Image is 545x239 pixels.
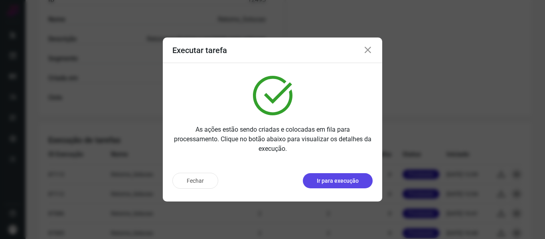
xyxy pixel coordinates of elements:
button: Fechar [172,173,218,189]
button: Ir para execução [303,173,373,188]
p: As ações estão sendo criadas e colocadas em fila para processamento. Clique no botão abaixo para ... [172,125,373,154]
h3: Executar tarefa [172,45,227,55]
p: Ir para execução [317,177,359,185]
img: verified.svg [253,76,292,115]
